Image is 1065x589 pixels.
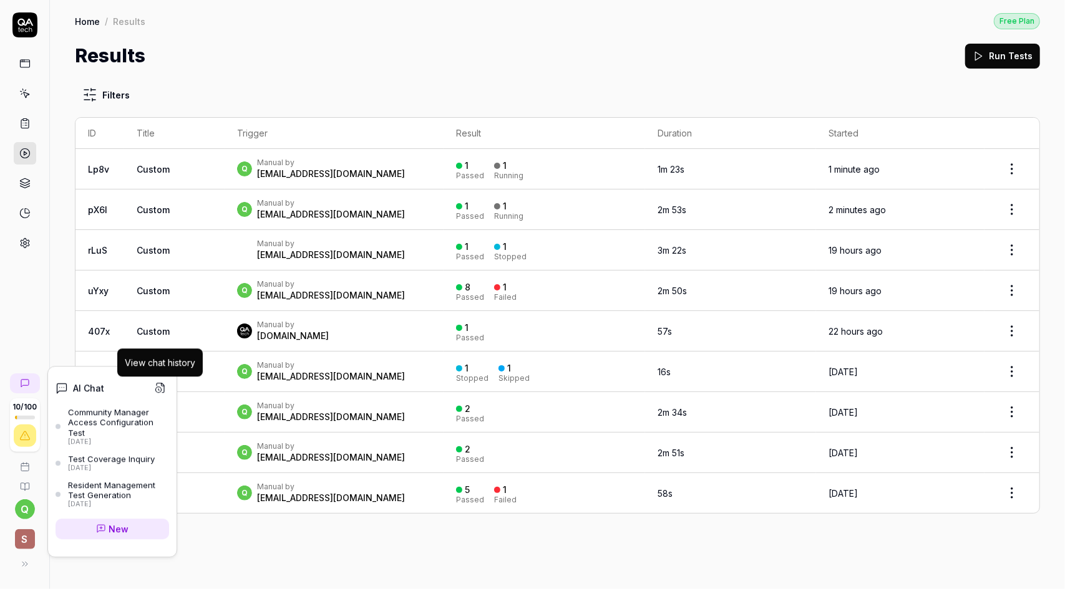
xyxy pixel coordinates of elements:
div: Running [494,213,523,220]
div: Manual by [257,401,405,411]
div: Results [113,15,145,27]
time: 1m 23s [658,164,684,175]
time: 19 hours ago [829,285,882,296]
div: Skipped [498,375,530,382]
span: Custom [137,164,170,175]
a: Book a call with us [5,452,44,472]
div: 1 [465,363,469,374]
span: New [109,522,129,535]
a: Community Manager Access Configuration Test[DATE] [56,407,169,446]
div: Manual by [257,441,405,451]
div: [EMAIL_ADDRESS][DOMAIN_NAME] [257,208,405,221]
div: 1 [507,363,511,374]
span: q [237,161,252,176]
time: 57s [658,326,672,337]
div: Manual by [257,198,405,208]
div: Passed [456,334,484,342]
div: [DATE] [68,438,169,446]
time: [DATE] [829,366,858,377]
a: rLuS [88,245,107,256]
div: 1 [503,241,507,252]
div: [DOMAIN_NAME] [257,330,329,342]
time: [DATE] [829,448,858,458]
div: [EMAIL_ADDRESS][DOMAIN_NAME] [257,411,405,423]
div: Passed [456,213,484,220]
div: Failed [494,294,517,301]
a: uYxy [88,285,109,296]
th: Result [444,118,645,149]
div: 2 [465,444,470,455]
div: Stopped [494,253,527,261]
a: New conversation [10,373,40,393]
div: Manual by [257,320,329,330]
div: 1 [503,160,507,171]
div: Manual by [257,482,405,492]
time: 2m 51s [658,448,684,458]
button: q [15,499,35,519]
th: ID [75,118,124,149]
button: Filters [75,82,137,107]
div: 1 [503,201,507,212]
time: 16s [658,366,671,377]
span: q [237,202,252,217]
div: [DATE] [68,500,169,509]
div: [EMAIL_ADDRESS][DOMAIN_NAME] [257,492,405,504]
time: 2m 34s [658,407,687,418]
span: Custom [137,285,170,296]
time: [DATE] [829,488,858,499]
div: Stopped [456,375,489,382]
span: q [237,445,252,460]
div: Running [494,172,523,180]
a: Home [75,15,100,27]
div: Manual by [257,239,405,249]
button: Run Tests [965,44,1040,69]
th: Title [124,118,225,149]
div: Free Plan [994,13,1040,29]
div: Passed [456,496,484,504]
div: [EMAIL_ADDRESS][DOMAIN_NAME] [257,249,405,261]
th: Duration [645,118,816,149]
div: [EMAIL_ADDRESS][DOMAIN_NAME] [257,168,405,180]
span: Custom [137,245,170,256]
img: 7ccf6c19-61ad-4a6c-8811-018b02a1b829.jpg [237,323,252,338]
a: pX6I [88,204,107,215]
time: 2 minutes ago [829,204,886,215]
a: Resident Management Test Generation[DATE] [56,480,169,509]
time: 2m 50s [658,285,687,296]
div: 1 [465,241,469,252]
time: 22 hours ago [829,326,883,337]
span: q [237,364,252,379]
div: Passed [456,253,484,261]
span: q [237,405,252,419]
div: 1 [503,484,507,496]
div: 5 [465,484,470,496]
div: Manual by [257,279,405,289]
th: Started [816,118,985,149]
div: Manual by [257,158,405,168]
h1: Results [75,42,145,70]
div: Manual by [257,360,405,370]
span: 10 / 100 [12,403,37,411]
time: 2m 53s [658,204,686,215]
div: Passed [456,294,484,301]
div: 2 [465,403,470,414]
div: Failed [494,496,517,504]
div: [EMAIL_ADDRESS][DOMAIN_NAME] [257,370,405,383]
time: [DATE] [829,407,858,418]
div: Test Coverage Inquiry [68,454,155,464]
span: S [15,529,35,549]
div: 1 [465,160,469,171]
span: q [237,486,252,500]
a: Free Plan [994,12,1040,29]
div: [DATE] [68,464,155,472]
div: Passed [456,456,484,463]
div: [EMAIL_ADDRESS][DOMAIN_NAME] [257,289,405,302]
a: Documentation [5,472,44,492]
span: Custom [137,204,170,215]
div: View chat history [125,356,195,369]
a: Lp8v [88,164,109,175]
div: 1 [465,201,469,212]
div: Passed [456,415,484,423]
div: [EMAIL_ADDRESS][DOMAIN_NAME] [257,451,405,464]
